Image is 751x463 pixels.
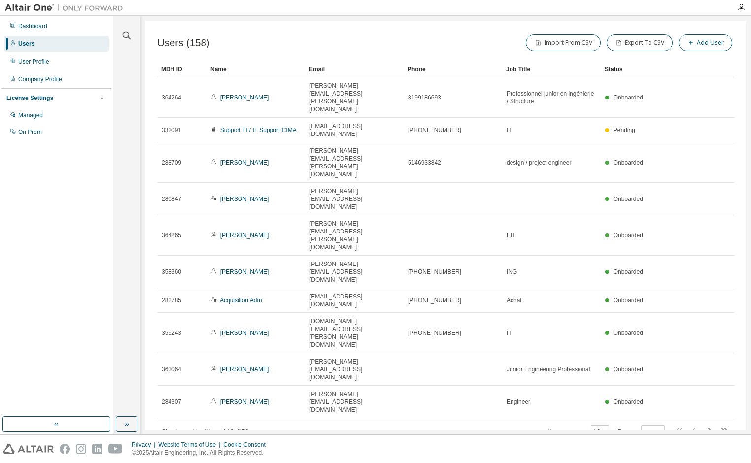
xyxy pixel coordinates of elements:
span: [DOMAIN_NAME][EMAIL_ADDRESS][PERSON_NAME][DOMAIN_NAME] [309,317,399,349]
img: facebook.svg [60,444,70,454]
span: Onboarded [614,94,643,101]
a: [PERSON_NAME] [220,196,269,202]
span: ING [507,268,517,276]
span: Onboarded [614,297,643,304]
span: Onboarded [614,268,643,275]
span: [PHONE_NUMBER] [408,126,461,134]
div: Company Profile [18,75,62,83]
span: [PERSON_NAME][EMAIL_ADDRESS][DOMAIN_NAME] [309,260,399,284]
span: Page n. [618,425,665,438]
span: [PHONE_NUMBER] [408,268,461,276]
span: Achat [507,297,522,304]
div: Managed [18,111,43,119]
a: [PERSON_NAME] [220,330,269,336]
span: Onboarded [614,159,643,166]
span: [EMAIL_ADDRESS][DOMAIN_NAME] [309,122,399,138]
span: Users (158) [157,37,210,49]
span: 359243 [162,329,181,337]
span: 288709 [162,159,181,166]
div: Phone [408,62,498,77]
img: linkedin.svg [92,444,102,454]
div: Name [210,62,301,77]
span: IT [507,126,512,134]
a: Acquisition Adm [220,297,262,304]
div: Dashboard [18,22,47,30]
img: Altair One [5,3,128,13]
span: Items per page [548,425,609,438]
span: [PERSON_NAME][EMAIL_ADDRESS][PERSON_NAME][DOMAIN_NAME] [309,147,399,178]
p: © 2025 Altair Engineering, Inc. All Rights Reserved. [132,449,272,457]
div: MDH ID [161,62,203,77]
div: License Settings [6,94,53,102]
div: Users [18,40,34,48]
span: 363064 [162,365,181,373]
span: Professionnel junior en ingénierie / Structure [507,90,596,105]
a: Support TI / IT Support CIMA [220,127,297,133]
span: 284307 [162,398,181,406]
div: On Prem [18,128,42,136]
span: [PERSON_NAME][EMAIL_ADDRESS][PERSON_NAME][DOMAIN_NAME] [309,82,399,113]
span: [PHONE_NUMBER] [408,329,461,337]
img: instagram.svg [76,444,86,454]
span: 8199186693 [408,94,441,101]
button: Import From CSV [526,34,601,51]
div: Status [605,62,683,77]
span: design / project engineer [507,159,571,166]
span: 364265 [162,231,181,239]
a: [PERSON_NAME] [220,159,269,166]
span: [PERSON_NAME][EMAIL_ADDRESS][DOMAIN_NAME] [309,187,399,211]
a: [PERSON_NAME] [220,232,269,239]
img: altair_logo.svg [3,444,54,454]
div: Privacy [132,441,158,449]
span: 282785 [162,297,181,304]
span: Onboarded [614,366,643,373]
span: 332091 [162,126,181,134]
a: [PERSON_NAME] [220,398,269,405]
div: Cookie Consent [223,441,271,449]
a: [PERSON_NAME] [220,268,269,275]
button: Add User [679,34,732,51]
img: youtube.svg [108,444,123,454]
span: Pending [614,127,635,133]
span: Onboarded [614,330,643,336]
span: Engineer [507,398,530,406]
span: [PERSON_NAME][EMAIL_ADDRESS][PERSON_NAME][DOMAIN_NAME] [309,220,399,251]
div: Website Terms of Use [158,441,223,449]
span: Onboarded [614,196,643,202]
span: [PHONE_NUMBER] [408,297,461,304]
span: Onboarded [614,232,643,239]
a: [PERSON_NAME] [220,366,269,373]
span: Junior Engineering Professional [507,365,590,373]
span: [EMAIL_ADDRESS][DOMAIN_NAME] [309,293,399,308]
span: [PERSON_NAME][EMAIL_ADDRESS][DOMAIN_NAME] [309,390,399,414]
div: Email [309,62,400,77]
span: 5146933842 [408,159,441,166]
button: 10 [593,428,607,435]
span: Showing entries 1 through 10 of 158 [162,428,248,435]
span: 364264 [162,94,181,101]
span: IT [507,329,512,337]
div: User Profile [18,58,49,66]
a: [PERSON_NAME] [220,94,269,101]
span: Onboarded [614,398,643,405]
span: 358360 [162,268,181,276]
span: 280847 [162,195,181,203]
div: Job Title [506,62,597,77]
button: Export To CSV [607,34,673,51]
span: [PERSON_NAME][EMAIL_ADDRESS][DOMAIN_NAME] [309,358,399,381]
span: EIT [507,231,516,239]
